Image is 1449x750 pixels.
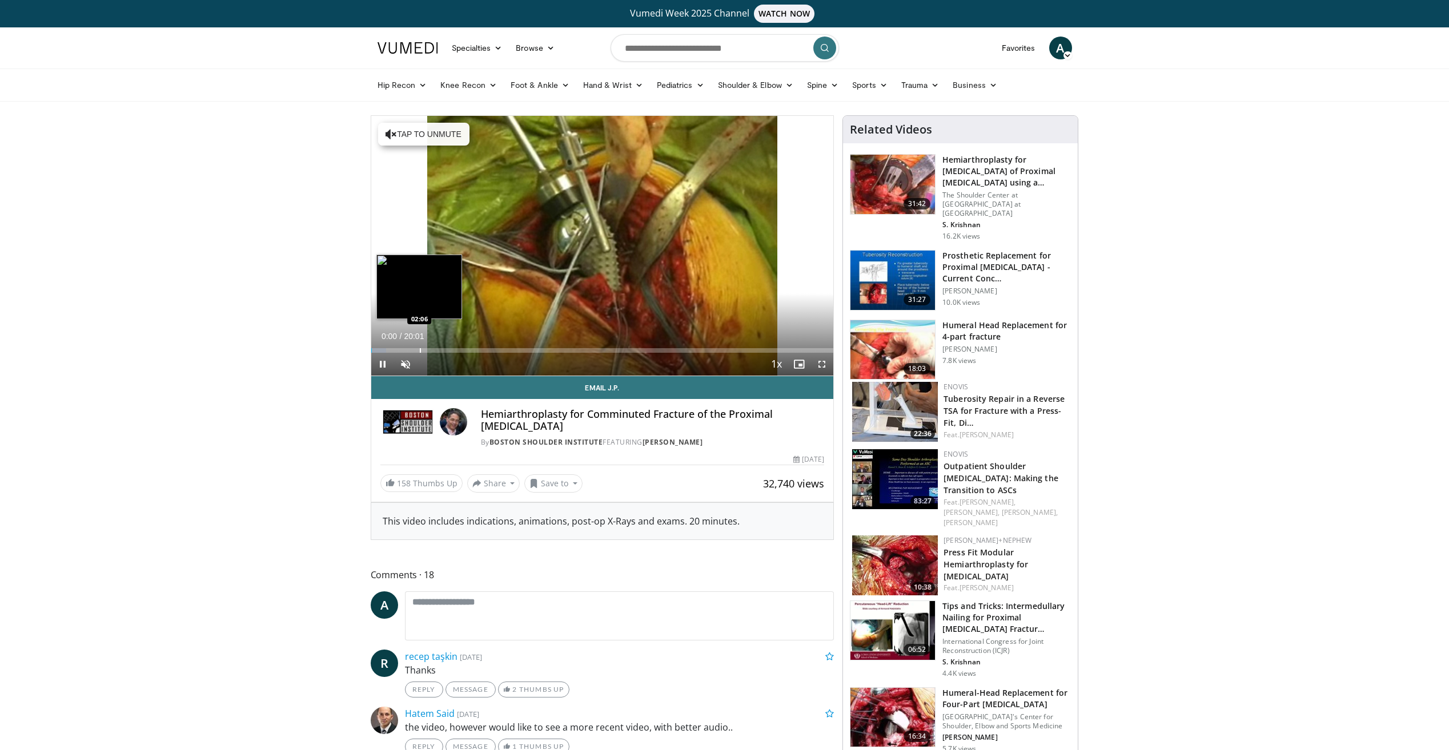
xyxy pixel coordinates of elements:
[383,514,822,528] div: This video includes indications, animations, post-op X-Rays and exams. 20 minutes.
[576,74,650,96] a: Hand & Wrist
[942,220,1071,229] p: S. Krishnan
[643,437,703,447] a: [PERSON_NAME]
[763,477,824,490] span: 32,740 views
[765,353,788,376] button: Playback Rate
[852,449,938,509] a: 83:27
[852,535,938,595] img: fa3d695c-fc84-4e07-87b4-3c884b8601d4.150x105_q85_crop-smart_upscale.jpg
[850,154,1071,241] a: 31:42 Hemiarthroplasty for [MEDICAL_DATA] of Proximal [MEDICAL_DATA] using a Minimally… The Shoul...
[995,37,1042,59] a: Favorites
[380,408,435,436] img: Boston Shoulder Institute
[650,74,711,96] a: Pediatrics
[942,356,976,365] p: 7.8K views
[942,658,1071,667] p: S. Krishnan
[404,332,424,341] span: 20:01
[904,198,931,209] span: 31:42
[942,250,1071,284] h3: Prosthetic Replacement for Proximal [MEDICAL_DATA] - Current Conc…
[894,74,946,96] a: Trauma
[810,353,833,376] button: Fullscreen
[910,582,935,592] span: 10:38
[942,637,1071,655] p: International Congress for Joint Reconstruction (ICJR)
[489,437,603,447] a: Boston Shoulder Institute
[394,353,417,376] button: Unmute
[788,353,810,376] button: Enable picture-in-picture mode
[445,682,496,697] a: Message
[711,74,800,96] a: Shoulder & Elbow
[960,583,1014,592] a: [PERSON_NAME]
[944,547,1028,582] a: Press Fit Modular Hemiarthroplasty for [MEDICAL_DATA]
[852,535,938,595] a: 10:38
[904,294,931,305] span: 31:27
[850,250,1071,311] a: 31:27 Prosthetic Replacement for Proximal [MEDICAL_DATA] - Current Conc… [PERSON_NAME] 10.0K views
[944,518,998,527] a: [PERSON_NAME]
[944,461,1058,495] a: Outpatient Shoulder [MEDICAL_DATA]: Making the Transition to ASCs
[942,733,1071,742] p: [PERSON_NAME]
[371,567,834,582] span: Comments 18
[524,474,583,493] button: Save to
[904,731,931,742] span: 16:34
[904,644,931,655] span: 06:52
[852,449,938,509] img: 70601599-723a-469a-a7bb-a3dda56a3f58.150x105_q85_crop-smart_upscale.jpg
[904,363,931,374] span: 18:03
[845,74,894,96] a: Sports
[378,123,469,146] button: Tap to unmute
[942,669,976,678] p: 4.4K views
[944,497,1069,528] div: Feat.
[944,535,1031,545] a: [PERSON_NAME]+Nephew
[380,474,463,492] a: 158 Thumbs Up
[850,251,935,310] img: 343a2c1c-069f-44e5-a763-73595c3f20d9.150x105_q85_crop-smart_upscale.jpg
[944,393,1065,428] a: Tuberosity Repair in a Reverse TSA for Fracture with a Press-Fit, Di…
[942,287,1071,296] p: [PERSON_NAME]
[481,408,825,433] h4: Hemiarthroplasty for Comminuted Fracture of the Proximal [MEDICAL_DATA]
[379,5,1070,23] a: Vumedi Week 2025 ChannelWATCH NOW
[793,454,824,465] div: [DATE]
[509,37,561,59] a: Browse
[371,353,394,376] button: Pause
[371,376,834,399] a: Email J.P.
[382,332,397,341] span: 0:00
[405,663,834,677] p: Thanks
[942,320,1071,342] h3: Humeral Head Replacement for 4-part fracture
[405,720,834,734] p: the video, however would like to see a more recent video, with better audio..
[405,650,457,663] a: recep taşkin
[850,600,1071,678] a: 06:52 Tips and Tricks: Intermedullary Nailing for Proximal [MEDICAL_DATA] Fractur… International ...
[942,298,980,307] p: 10.0K views
[611,34,839,62] input: Search topics, interventions
[434,74,504,96] a: Knee Recon
[800,74,845,96] a: Spine
[445,37,509,59] a: Specialties
[944,449,968,459] a: Enovis
[944,382,968,392] a: Enovis
[371,116,834,376] video-js: Video Player
[481,437,825,447] div: By FEATURING
[405,707,455,720] a: Hatem Said
[942,232,980,241] p: 16.2K views
[942,600,1071,635] h3: Tips and Tricks: Intermedullary Nailing for Proximal [MEDICAL_DATA] Fractur…
[376,255,462,319] img: image.jpeg
[754,5,814,23] span: WATCH NOW
[498,682,569,697] a: 2 Thumbs Up
[960,497,1015,507] a: [PERSON_NAME],
[397,478,411,489] span: 158
[440,408,467,436] img: Avatar
[850,320,1071,380] a: 18:03 Humeral Head Replacement for 4-part fracture [PERSON_NAME] 7.8K views
[378,42,438,54] img: VuMedi Logo
[371,348,834,353] div: Progress Bar
[942,687,1071,710] h3: Humeral-Head Replacement for Four-Part [MEDICAL_DATA]
[1049,37,1072,59] a: A
[944,430,1069,440] div: Feat.
[371,650,398,677] a: R
[960,430,1014,439] a: [PERSON_NAME]
[852,382,938,442] a: 22:36
[850,601,935,660] img: e658de78-1e08-4eca-9d5e-000d33757869.150x105_q85_crop-smart_upscale.jpg
[467,474,520,493] button: Share
[850,320,935,380] img: 1025129_3.png.150x105_q85_crop-smart_upscale.jpg
[460,652,482,662] small: [DATE]
[910,429,935,439] span: 22:36
[942,345,1071,354] p: [PERSON_NAME]
[400,332,402,341] span: /
[942,154,1071,188] h3: Hemiarthroplasty for [MEDICAL_DATA] of Proximal [MEDICAL_DATA] using a Minimally…
[946,74,1004,96] a: Business
[371,707,398,734] img: Avatar
[504,74,576,96] a: Foot & Ankle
